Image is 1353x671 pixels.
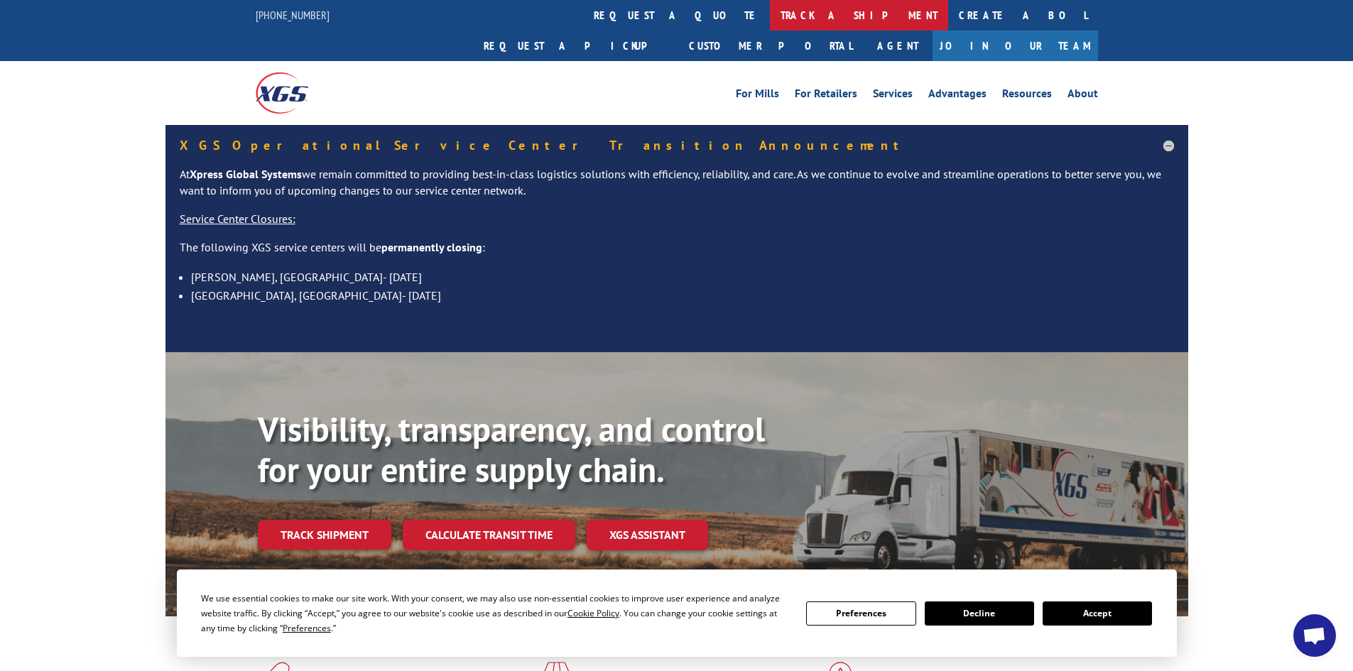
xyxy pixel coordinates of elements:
div: Cookie Consent Prompt [177,569,1177,657]
a: For Retailers [795,88,857,104]
p: At we remain committed to providing best-in-class logistics solutions with efficiency, reliabilit... [180,166,1174,212]
a: Resources [1002,88,1052,104]
a: [PHONE_NUMBER] [256,8,330,22]
a: Open chat [1293,614,1336,657]
button: Decline [925,601,1034,626]
li: [PERSON_NAME], [GEOGRAPHIC_DATA]- [DATE] [191,268,1174,286]
span: Cookie Policy [567,607,619,619]
a: About [1067,88,1098,104]
a: Services [873,88,913,104]
a: Agent [863,31,933,61]
p: The following XGS service centers will be : [180,239,1174,268]
a: For Mills [736,88,779,104]
a: Customer Portal [678,31,863,61]
button: Accept [1043,601,1152,626]
h5: XGS Operational Service Center Transition Announcement [180,139,1174,152]
div: We use essential cookies to make our site work. With your consent, we may also use non-essential ... [201,591,789,635]
span: Preferences [283,622,331,634]
a: Join Our Team [933,31,1098,61]
strong: permanently closing [381,240,482,254]
a: XGS ASSISTANT [587,520,708,550]
strong: Xpress Global Systems [190,167,302,181]
a: Calculate transit time [403,520,575,550]
a: Request a pickup [473,31,678,61]
u: Service Center Closures: [180,212,295,226]
button: Preferences [806,601,915,626]
a: Advantages [928,88,987,104]
b: Visibility, transparency, and control for your entire supply chain. [258,407,765,492]
li: [GEOGRAPHIC_DATA], [GEOGRAPHIC_DATA]- [DATE] [191,286,1174,305]
a: Track shipment [258,520,391,550]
